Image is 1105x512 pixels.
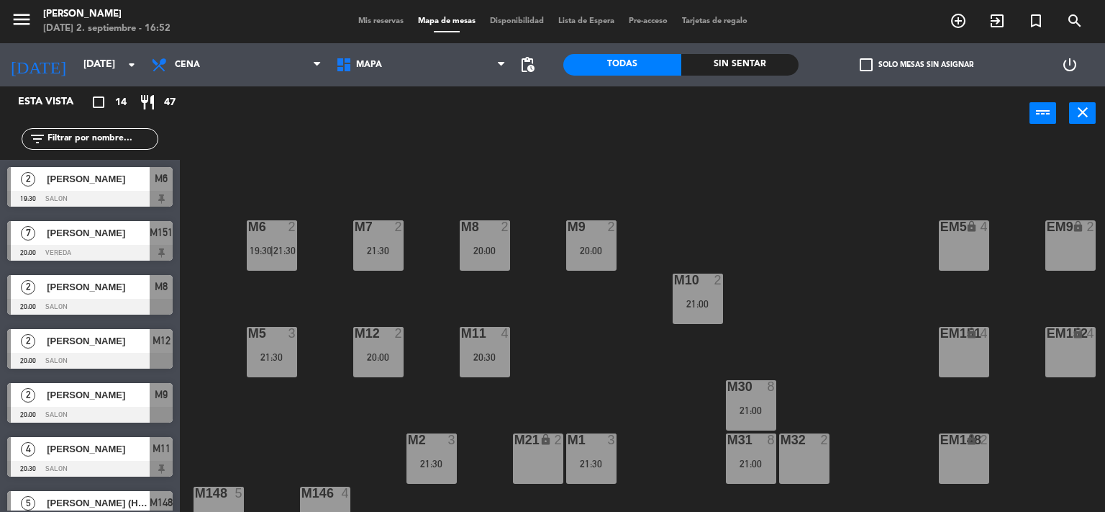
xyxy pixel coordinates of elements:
div: 4 [342,487,350,500]
div: 21:00 [726,405,776,416]
button: menu [11,9,32,35]
div: M10 [674,274,675,287]
div: M8 [461,220,462,233]
div: 2 [1087,220,1096,233]
div: 3 [288,327,297,340]
button: close [1069,102,1096,124]
span: [PERSON_NAME] [47,387,150,403]
i: search [1066,12,1083,30]
span: [PERSON_NAME] [47,225,150,241]
div: Esta vista [7,94,104,111]
span: Mis reservas [351,17,411,25]
i: lock [1072,327,1084,339]
div: 20:30 [460,352,510,362]
span: [PERSON_NAME] (HERMANA [PERSON_NAME]. NO COBRAR) [47,495,150,511]
div: M148 [195,487,196,500]
div: 3 [608,434,617,446]
span: 2 [21,334,35,349]
span: pending_actions [519,56,536,73]
div: 21:00 [673,299,723,309]
div: 4 [981,327,989,340]
div: EM152 [1047,327,1047,340]
div: Sin sentar [681,54,799,76]
div: M9 [568,220,568,233]
div: M6 [248,220,249,233]
span: M12 [153,332,170,349]
div: 2 [501,220,510,233]
div: 21:30 [566,459,617,469]
i: add_circle_outline [950,12,967,30]
i: lock [1072,220,1084,233]
span: 19:30 [250,245,272,256]
span: M151 [150,224,173,241]
div: 20:00 [460,246,510,256]
i: restaurant [139,94,156,111]
span: | [270,245,273,256]
span: Pre-acceso [622,17,675,25]
i: lock [965,327,978,339]
span: 7 [21,226,35,241]
div: 2 [981,434,989,446]
span: 2 [21,172,35,187]
span: M148 [150,494,173,511]
div: M11 [461,327,462,340]
i: filter_list [29,130,46,148]
div: 5 [235,487,244,500]
div: 2 [555,434,563,446]
div: M2 [408,434,409,446]
span: 21:30 [273,245,296,256]
span: 4 [21,442,35,457]
span: Mapa de mesas [411,17,483,25]
i: lock [965,434,978,446]
div: [PERSON_NAME] [43,7,170,22]
span: 2 [21,280,35,295]
span: M9 [155,386,168,403]
div: 21:30 [406,459,457,469]
i: power_settings_new [1061,56,1078,73]
div: 2 [395,327,404,340]
i: lock [540,434,552,446]
div: 4 [1087,327,1096,340]
span: Tarjetas de regalo [675,17,755,25]
i: turned_in_not [1027,12,1045,30]
div: 2 [288,220,297,233]
button: power_input [1029,102,1056,124]
div: 8 [768,380,776,393]
div: EM9 [1047,220,1047,233]
span: [PERSON_NAME] [47,333,150,349]
div: 2 [608,220,617,233]
div: 8 [768,434,776,446]
span: 14 [115,94,127,111]
div: 21:30 [247,352,297,362]
span: Lista de Espera [551,17,622,25]
label: Solo mesas sin asignar [860,58,973,71]
span: Disponibilidad [483,17,551,25]
div: 2 [714,274,723,287]
i: close [1074,104,1091,121]
input: Filtrar por nombre... [46,131,158,147]
i: lock [965,220,978,233]
span: [PERSON_NAME] [47,279,150,295]
span: M8 [155,278,168,295]
div: M5 [248,327,249,340]
i: crop_square [90,94,107,111]
div: M12 [355,327,355,340]
div: 21:00 [726,459,776,469]
div: Todas [563,54,681,76]
span: 5 [21,496,35,511]
div: [DATE] 2. septiembre - 16:52 [43,22,170,36]
span: MAPA [356,60,382,70]
div: 21:30 [353,246,404,256]
div: 4 [981,220,989,233]
i: power_input [1034,104,1052,121]
span: M6 [155,170,168,187]
span: 47 [164,94,176,111]
i: menu [11,9,32,30]
span: [PERSON_NAME] [47,441,150,457]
